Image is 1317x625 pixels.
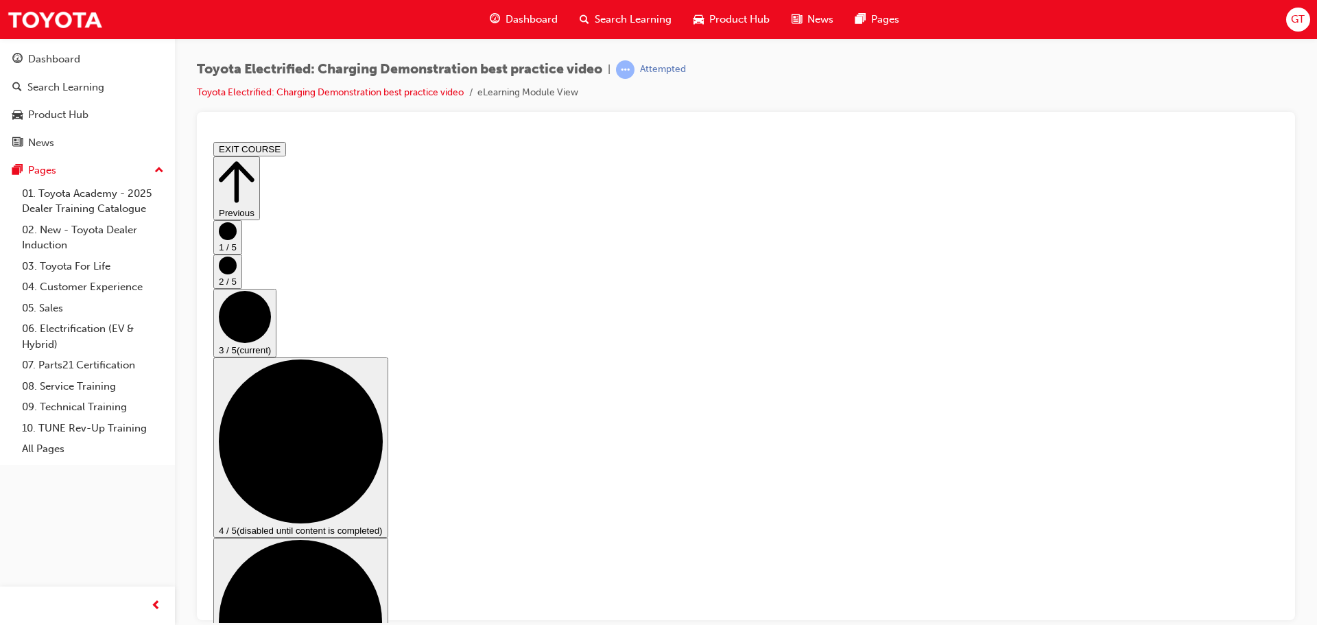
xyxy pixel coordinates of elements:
[28,163,56,178] div: Pages
[11,140,29,150] span: 2 / 5
[5,20,52,84] button: Previous
[5,152,69,221] button: 3 / 5(current)
[16,376,169,397] a: 08. Service Training
[16,183,169,220] a: 01. Toyota Academy - 2025 Dealer Training Catalogue
[855,11,866,28] span: pages-icon
[16,355,169,376] a: 07. Parts21 Certification
[506,12,558,27] span: Dashboard
[28,135,54,151] div: News
[12,54,23,66] span: guage-icon
[16,256,169,277] a: 03. Toyota For Life
[16,298,169,319] a: 05. Sales
[27,80,104,95] div: Search Learning
[5,102,169,128] a: Product Hub
[608,62,610,78] span: |
[569,5,683,34] a: search-iconSearch Learning
[5,221,180,401] button: 4 / 5(disabled until content is completed)
[11,71,47,82] span: Previous
[683,5,781,34] a: car-iconProduct Hub
[16,318,169,355] a: 06. Electrification (EV & Hybrid)
[5,118,34,152] button: 2 / 5
[16,220,169,256] a: 02. New - Toyota Dealer Induction
[807,12,833,27] span: News
[693,11,704,28] span: car-icon
[5,5,78,20] button: EXIT COURSE
[7,4,103,35] img: Trak
[5,47,169,72] a: Dashboard
[28,51,80,67] div: Dashboard
[580,11,589,28] span: search-icon
[11,389,29,399] span: 4 / 5
[5,158,169,183] button: Pages
[16,418,169,439] a: 10. TUNE Rev-Up Training
[5,75,169,100] a: Search Learning
[490,11,500,28] span: guage-icon
[197,62,602,78] span: Toyota Electrified: Charging Demonstration best practice video
[12,109,23,121] span: car-icon
[1286,8,1310,32] button: GT
[12,137,23,150] span: news-icon
[16,397,169,418] a: 09. Technical Training
[197,86,464,98] a: Toyota Electrified: Charging Demonstration best practice video
[11,209,29,219] span: 3 / 5
[5,130,169,156] a: News
[640,63,686,76] div: Attempted
[154,162,164,180] span: up-icon
[1291,12,1305,27] span: GT
[792,11,802,28] span: news-icon
[616,60,634,79] span: learningRecordVerb_ATTEMPT-icon
[477,85,578,101] li: eLearning Module View
[479,5,569,34] a: guage-iconDashboard
[12,82,22,94] span: search-icon
[11,106,29,116] span: 1 / 5
[595,12,672,27] span: Search Learning
[28,107,88,123] div: Product Hub
[709,12,770,27] span: Product Hub
[781,5,844,34] a: news-iconNews
[871,12,899,27] span: Pages
[844,5,910,34] a: pages-iconPages
[151,598,161,615] span: prev-icon
[16,276,169,298] a: 04. Customer Experience
[5,84,34,118] button: 1 / 5
[16,438,169,460] a: All Pages
[5,44,169,158] button: DashboardSearch LearningProduct HubNews
[12,165,23,177] span: pages-icon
